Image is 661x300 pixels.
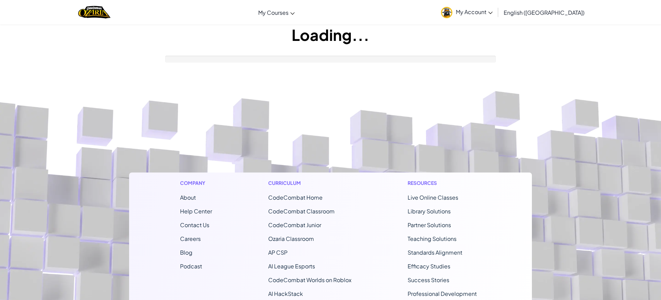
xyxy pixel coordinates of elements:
[268,249,287,256] a: AP CSP
[456,8,493,15] span: My Account
[408,235,457,242] a: Teaching Solutions
[408,276,449,284] a: Success Stories
[180,263,202,270] a: Podcast
[408,290,477,297] a: Professional Development
[258,9,288,16] span: My Courses
[500,3,588,22] a: English ([GEOGRAPHIC_DATA])
[408,179,481,187] h1: Resources
[78,5,110,19] a: Ozaria by CodeCombat logo
[504,9,585,16] span: English ([GEOGRAPHIC_DATA])
[408,249,462,256] a: Standards Alignment
[268,221,321,229] a: CodeCombat Junior
[268,235,314,242] a: Ozaria Classroom
[180,194,196,201] a: About
[180,208,212,215] a: Help Center
[78,5,110,19] img: Home
[408,263,450,270] a: Efficacy Studies
[268,276,352,284] a: CodeCombat Worlds on Roblox
[180,221,209,229] span: Contact Us
[408,194,458,201] a: Live Online Classes
[268,194,323,201] span: CodeCombat Home
[441,7,452,18] img: avatar
[180,235,201,242] a: Careers
[408,221,451,229] a: Partner Solutions
[268,179,352,187] h1: Curriculum
[268,263,315,270] a: AI League Esports
[268,290,303,297] a: AI HackStack
[255,3,298,22] a: My Courses
[438,1,496,23] a: My Account
[268,208,335,215] a: CodeCombat Classroom
[180,249,192,256] a: Blog
[180,179,212,187] h1: Company
[408,208,451,215] a: Library Solutions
